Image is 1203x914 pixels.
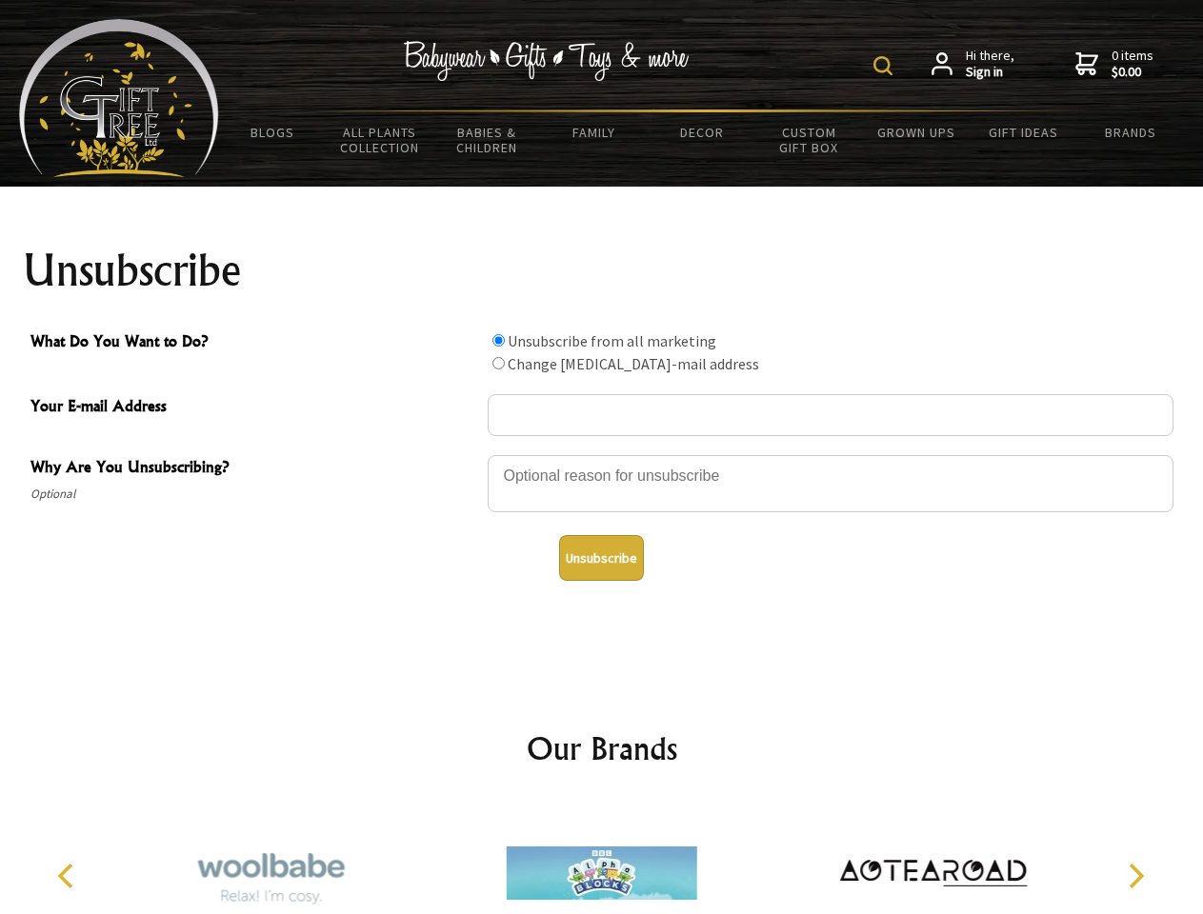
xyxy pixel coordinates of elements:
[30,483,478,506] span: Optional
[970,112,1077,152] a: Gift Ideas
[488,455,1173,512] textarea: Why Are You Unsubscribing?
[23,248,1181,293] h1: Unsubscribe
[433,112,541,168] a: Babies & Children
[1114,855,1156,897] button: Next
[19,19,219,177] img: Babyware - Gifts - Toys and more...
[559,535,644,581] button: Unsubscribe
[541,112,649,152] a: Family
[219,112,327,152] a: BLOGS
[30,394,478,422] span: Your E-mail Address
[492,357,505,369] input: What Do You Want to Do?
[862,112,970,152] a: Grown Ups
[755,112,863,168] a: Custom Gift Box
[38,725,1166,771] h2: Our Brands
[932,48,1014,81] a: Hi there,Sign in
[873,56,892,75] img: product search
[508,354,759,373] label: Change [MEDICAL_DATA]-mail address
[966,48,1014,81] span: Hi there,
[30,455,478,483] span: Why Are You Unsubscribing?
[488,394,1173,436] input: Your E-mail Address
[492,334,505,347] input: What Do You Want to Do?
[508,331,716,350] label: Unsubscribe from all marketing
[1112,64,1153,81] strong: $0.00
[1077,112,1185,152] a: Brands
[648,112,755,152] a: Decor
[1075,48,1153,81] a: 0 items$0.00
[48,855,90,897] button: Previous
[327,112,434,168] a: All Plants Collection
[30,329,478,357] span: What Do You Want to Do?
[966,64,1014,81] strong: Sign in
[1112,47,1153,81] span: 0 items
[404,41,690,81] img: Babywear - Gifts - Toys & more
